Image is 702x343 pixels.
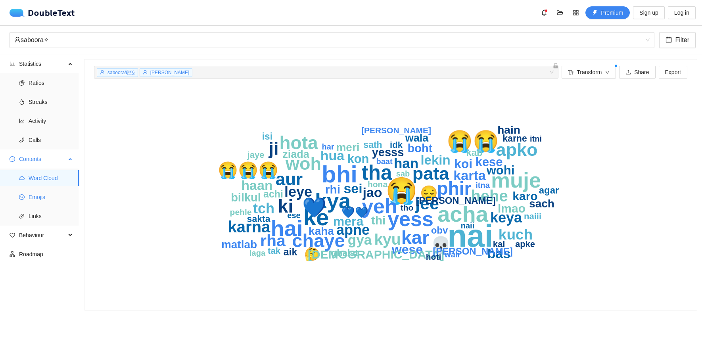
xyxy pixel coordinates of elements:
text: jaye [247,150,265,160]
span: line-chart [19,118,25,124]
text: muje [491,168,541,192]
text: obv [431,225,448,236]
span: Share [634,68,649,77]
span: smile [19,194,25,200]
text: ese [287,211,300,220]
span: Activity [29,113,73,129]
text: woh [285,153,321,174]
text: 😭😭 [447,128,499,154]
span: Filter [675,35,689,45]
span: [PERSON_NAME] [150,70,190,75]
text: ke [303,204,329,230]
text: tak [268,246,281,256]
span: upload [625,69,631,76]
text: [PERSON_NAME] [433,246,512,257]
text: sakta [247,214,270,224]
text: [PERSON_NAME] [416,195,495,206]
span: Premium [601,8,623,17]
text: jao [362,185,382,200]
text: sath [363,140,382,150]
span: bell [538,10,550,16]
button: folder-open [554,6,566,19]
text: hona [368,180,387,189]
button: appstore [570,6,582,19]
span: ‏‎saboora✧‎‏ [14,33,650,48]
span: fire [19,99,25,105]
text: tho [401,203,414,212]
text: kya [315,189,351,213]
text: rha [260,232,286,250]
text: [PERSON_NAME] [361,126,431,135]
text: karta [453,168,486,183]
text: hota [279,132,318,153]
text: hehe [471,187,508,205]
text: [DEMOGRAPHIC_DATA] [308,248,444,261]
text: acha [437,201,488,226]
span: calendar [666,36,672,44]
span: Emojis [29,189,73,205]
text: har [322,142,334,151]
text: itni [530,134,542,143]
text: han [394,155,418,171]
text: pata [412,163,450,184]
text: yesss [372,146,404,159]
text: chaye [292,230,345,251]
span: message [10,156,15,162]
text: nai [447,218,493,253]
span: folder-open [554,10,566,16]
text: kab [466,147,482,158]
text: ghalat [331,248,358,258]
text: hai [271,216,303,241]
text: ki [278,196,293,217]
text: sab [396,169,410,178]
text: kal [493,239,505,249]
text: kuch [499,226,533,243]
button: bell [538,6,550,19]
text: lekin [420,153,450,167]
text: bilkul [231,191,261,204]
span: thunderbolt [592,10,598,16]
span: Word Cloud [29,170,73,186]
text: phir [437,178,472,199]
span: Ratios [29,75,73,91]
text: hain [497,124,520,136]
text: bhi [322,161,357,188]
a: logoDoubleText [10,9,75,17]
text: itna [476,181,490,190]
span: apartment [10,251,15,257]
span: user [143,70,148,75]
span: phone [19,137,25,143]
span: cloud [19,175,25,181]
text: 🤔 [304,247,320,262]
span: pie-chart [19,80,25,86]
span: heart [10,232,15,238]
div: DoubleText [10,9,75,17]
text: agar [539,185,559,195]
text: idk [390,140,403,150]
span: link [19,213,25,219]
text: lmao [498,202,526,215]
span: bar-chart [10,61,15,67]
text: apne [336,222,370,238]
text: yeh [362,195,397,218]
text: kyu [374,231,401,248]
span: font-size [568,69,573,76]
button: thunderboltPremium [585,6,630,19]
text: sach [529,197,554,210]
button: Log in [668,6,696,19]
text: matlab [221,238,257,251]
button: Export [659,66,687,79]
text: 💙 [302,196,327,219]
text: ziada [282,148,310,160]
span: Export [665,68,681,77]
text: keya [490,209,522,226]
text: aur [276,169,303,189]
text: laga [249,249,266,257]
text: karo [512,190,537,203]
text: karne [503,133,527,144]
span: lock [553,63,558,69]
span: Streaks [29,94,73,110]
span: Log in [674,8,689,17]
text: thi [371,214,386,227]
text: meri [336,141,359,153]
